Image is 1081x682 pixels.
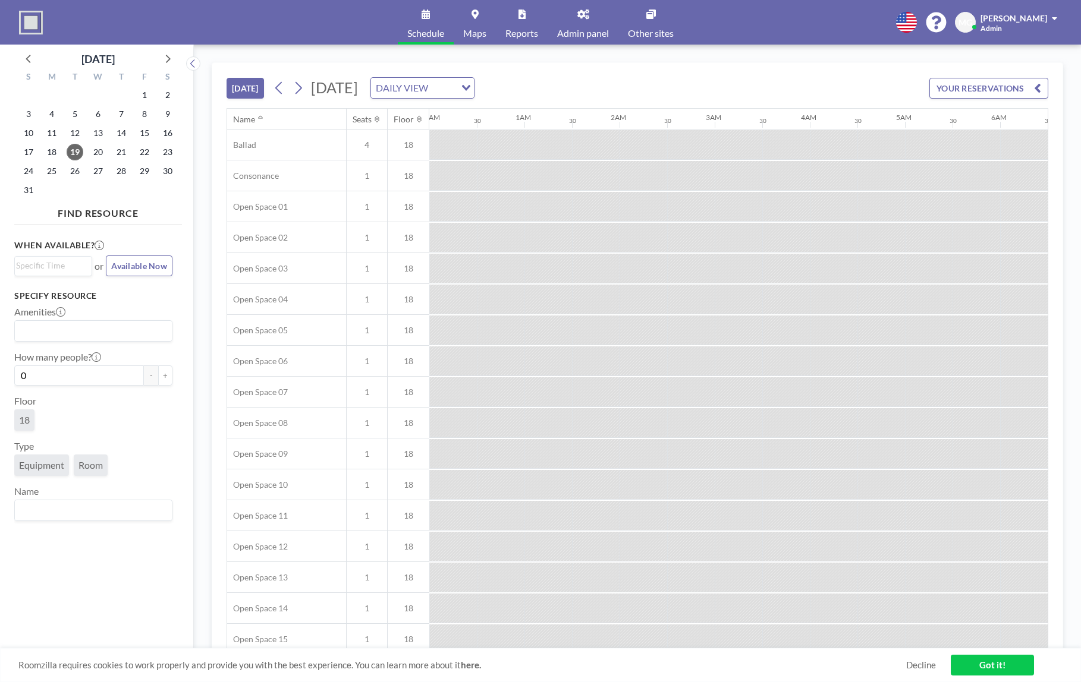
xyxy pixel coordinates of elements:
span: 18 [388,356,429,367]
div: Search for option [15,257,92,274]
a: here. [461,659,481,670]
span: Monday, August 4, 2025 [43,106,60,122]
span: 18 [388,263,429,274]
div: 6AM [991,113,1007,122]
span: 18 [388,387,429,397]
span: 1 [347,418,387,428]
span: 18 [388,634,429,645]
span: 18 [388,479,429,490]
div: M [40,70,64,86]
div: 30 [854,117,862,125]
span: Open Space 02 [227,232,288,243]
span: Tuesday, August 5, 2025 [67,106,83,122]
span: or [95,260,103,272]
div: S [156,70,179,86]
span: Friday, August 1, 2025 [136,87,153,103]
span: Friday, August 15, 2025 [136,125,153,141]
span: Reports [505,29,538,38]
button: + [158,365,172,386]
div: 30 [759,117,766,125]
span: 1 [347,232,387,243]
span: Open Space 03 [227,263,288,274]
div: 30 [474,117,481,125]
span: 18 [388,325,429,336]
span: Sunday, August 17, 2025 [20,144,37,160]
div: Seats [353,114,372,125]
span: Wednesday, August 13, 2025 [90,125,106,141]
a: Decline [906,659,936,671]
span: Admin [981,24,1002,33]
input: Search for option [432,80,454,96]
span: 18 [388,201,429,212]
span: 1 [347,201,387,212]
span: 1 [347,387,387,397]
span: 1 [347,541,387,552]
span: Tuesday, August 19, 2025 [67,144,83,160]
span: Wednesday, August 20, 2025 [90,144,106,160]
div: 5AM [896,113,912,122]
span: Open Space 11 [227,510,288,521]
div: 2AM [611,113,626,122]
span: Thursday, August 28, 2025 [113,163,130,179]
span: DAILY VIEW [373,80,430,96]
div: T [64,70,87,86]
span: Other sites [628,29,674,38]
span: Monday, August 18, 2025 [43,144,60,160]
span: Friday, August 29, 2025 [136,163,153,179]
span: Friday, August 8, 2025 [136,106,153,122]
span: 4 [347,140,387,150]
span: Wednesday, August 6, 2025 [90,106,106,122]
label: How many people? [14,351,101,363]
span: Open Space 04 [227,294,288,305]
span: Thursday, August 21, 2025 [113,144,130,160]
span: Wednesday, August 27, 2025 [90,163,106,179]
div: W [87,70,110,86]
button: Available Now [106,255,172,276]
span: Consonance [227,170,279,181]
input: Search for option [16,259,85,272]
span: Tuesday, August 12, 2025 [67,125,83,141]
label: Floor [14,395,36,407]
span: 18 [388,572,429,583]
span: Open Space 07 [227,387,288,397]
span: Thursday, August 7, 2025 [113,106,130,122]
span: Saturday, August 30, 2025 [159,163,176,179]
img: organization-logo [19,11,43,34]
span: 18 [19,414,30,426]
span: 18 [388,140,429,150]
div: [DATE] [81,50,115,67]
span: Sunday, August 3, 2025 [20,106,37,122]
a: Got it! [951,655,1034,675]
span: 1 [347,479,387,490]
span: Open Space 05 [227,325,288,336]
span: 1 [347,572,387,583]
span: 1 [347,603,387,614]
span: 1 [347,510,387,521]
span: 18 [388,232,429,243]
span: Open Space 01 [227,201,288,212]
span: 18 [388,294,429,305]
span: Roomzilla requires cookies to work properly and provide you with the best experience. You can lea... [18,659,906,671]
span: 18 [388,510,429,521]
span: Tuesday, August 26, 2025 [67,163,83,179]
div: Floor [394,114,414,125]
span: Sunday, August 24, 2025 [20,163,37,179]
span: Schedule [407,29,444,38]
button: YOUR RESERVATIONS [929,78,1048,99]
div: F [133,70,156,86]
span: Monday, August 25, 2025 [43,163,60,179]
span: Saturday, August 16, 2025 [159,125,176,141]
span: Sunday, August 10, 2025 [20,125,37,141]
span: 18 [388,418,429,428]
span: 18 [388,449,429,459]
div: 30 [569,117,576,125]
div: 3AM [706,113,721,122]
span: Admin panel [557,29,609,38]
div: 12AM [420,113,440,122]
span: Monday, August 11, 2025 [43,125,60,141]
span: Open Space 06 [227,356,288,367]
span: Saturday, August 23, 2025 [159,144,176,160]
span: Open Space 14 [227,603,288,614]
span: Equipment [19,459,64,471]
span: Open Space 13 [227,572,288,583]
